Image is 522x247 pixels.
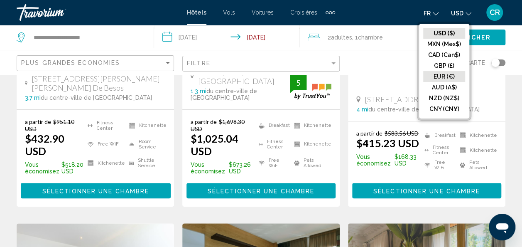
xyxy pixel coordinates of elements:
[365,95,433,104] span: [STREET_ADDRESS]
[368,106,480,113] span: du centre-ville de [GEOGRAPHIC_DATA]
[187,9,206,16] a: Hôtels
[186,183,336,198] button: Sélectionner une chambre
[423,82,465,93] button: AUD (A$)
[385,130,419,137] del: $583.56 USD
[182,55,340,72] button: Filter
[424,10,431,17] span: fr
[456,160,497,170] li: Pets Allowed
[423,39,465,49] button: MXN (Mex$)
[356,137,419,149] ins: $415.23 USD
[423,49,465,60] button: CAD (Can$)
[489,214,515,240] iframe: Bouton de lancement de la fenêtre de messagerie
[154,25,300,50] button: Check-in date: Nov 10, 2025 Check-out date: Nov 12, 2025
[21,60,172,67] mat-select: Sort by
[21,183,171,198] button: Sélectionner une chambre
[299,25,437,50] button: Travelers: 2 adults, 0 children
[326,6,335,19] button: Extra navigation items
[484,4,505,21] button: User Menu
[252,9,274,16] a: Voitures
[456,145,497,156] li: Kitchenette
[352,183,501,198] button: Sélectionner une chambre
[25,161,83,175] p: $518.20 USD
[191,88,206,94] span: 1.3 mi
[191,88,257,101] span: du centre-ville de [GEOGRAPHIC_DATA]
[290,137,331,151] li: Kitchenette
[456,130,497,141] li: Kitchenette
[41,94,152,101] span: du centre-ville de [GEOGRAPHIC_DATA]
[290,78,306,88] div: 5
[17,4,179,21] a: Travorium
[420,145,456,156] li: Fitness Center
[331,34,352,41] span: Adultes
[191,118,217,125] span: a partir de
[356,106,368,113] span: 4 mi
[25,94,41,101] span: 3.7 mi
[356,153,420,167] p: $168.33 USD
[191,161,227,175] span: Vous économisez
[423,93,465,104] button: NZD (NZ$)
[423,71,465,82] button: EUR (€)
[290,118,331,133] li: Kitchenette
[83,156,125,170] li: Kitchenette
[125,137,167,151] li: Room Service
[352,32,383,43] span: , 1
[21,185,171,194] a: Sélectionner une chambre
[328,32,352,43] span: 2
[25,132,64,157] ins: $432.90 USD
[223,9,235,16] a: Vols
[42,188,149,194] span: Sélectionner une chambre
[290,9,317,16] a: Croisières
[208,188,314,194] span: Sélectionner une chambre
[255,137,290,151] li: Fitness Center
[125,118,167,133] li: Kitchenette
[25,118,51,125] span: a partir de
[420,130,456,141] li: Breakfast
[358,34,383,41] span: Chambre
[191,132,238,157] ins: $1,025.04 USD
[423,104,465,114] button: CNY (CN¥)
[290,75,331,99] img: trustyou-badge.svg
[83,137,125,151] li: Free WiFi
[356,130,382,137] span: a partir de
[186,185,336,194] a: Sélectionner une chambre
[83,118,125,133] li: Fitness Center
[451,7,471,19] button: Change currency
[423,60,465,71] button: GBP (£)
[466,57,485,69] span: Carte
[424,7,439,19] button: Change language
[32,74,166,92] span: [STREET_ADDRESS][PERSON_NAME][PERSON_NAME] De Besos
[255,118,290,133] li: Breakfast
[25,118,74,132] del: $951.10 USD
[198,67,290,86] span: Provença 277, [GEOGRAPHIC_DATA]
[356,153,392,167] span: Vous économisez
[125,156,167,170] li: Shuttle Service
[21,59,120,66] span: Plus grandes économies
[420,160,456,170] li: Free WiFi
[373,188,480,194] span: Sélectionner une chambre
[191,118,245,132] del: $1,698.30 USD
[191,161,255,175] p: $673.26 USD
[290,156,331,170] li: Pets Allowed
[423,28,465,39] button: USD ($)
[25,161,59,175] span: Vous économisez
[187,60,211,67] span: Filtre
[255,156,290,170] li: Free WiFi
[451,10,463,17] span: USD
[485,59,505,67] button: Toggle map
[490,8,500,17] span: CR
[352,185,501,194] a: Sélectionner une chambre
